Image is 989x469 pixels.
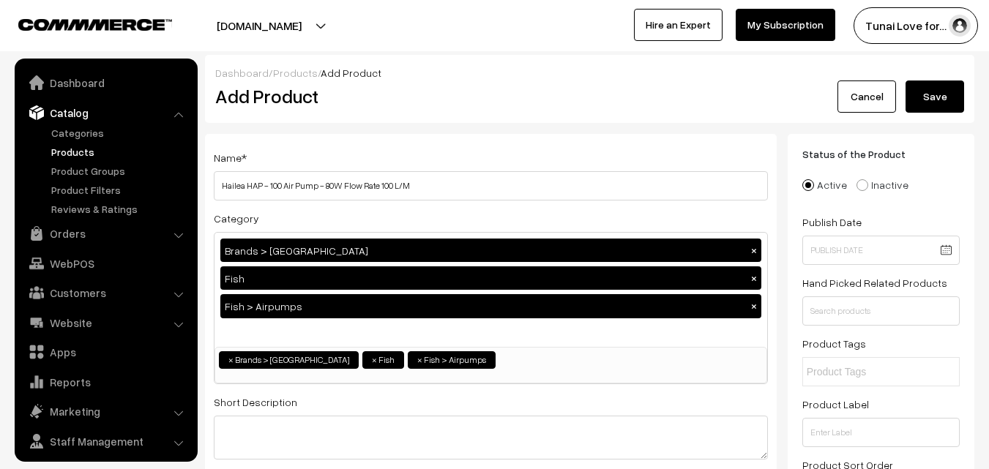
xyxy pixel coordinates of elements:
[408,351,496,369] li: Fish > Airpumps
[802,177,847,192] label: Active
[362,351,404,369] li: Fish
[18,19,172,30] img: COMMMERCE
[747,271,761,285] button: ×
[802,148,923,160] span: Status of the Product
[18,250,193,277] a: WebPOS
[214,150,247,165] label: Name
[747,299,761,312] button: ×
[949,15,971,37] img: user
[214,394,297,410] label: Short Description
[802,418,960,447] input: Enter Label
[48,125,193,140] a: Categories
[802,275,947,290] label: Hand Picked Related Products
[215,67,269,79] a: Dashboard
[18,279,193,306] a: Customers
[18,220,193,247] a: Orders
[215,65,964,80] div: / /
[417,353,422,367] span: ×
[18,70,193,96] a: Dashboard
[372,353,377,367] span: ×
[906,80,964,113] button: Save
[802,336,866,351] label: Product Tags
[321,67,381,79] span: Add Product
[807,364,935,380] input: Product Tags
[220,294,761,318] div: Fish > Airpumps
[273,67,318,79] a: Products
[18,339,193,365] a: Apps
[18,428,193,454] a: Staff Management
[48,182,193,198] a: Product Filters
[18,100,193,126] a: Catalog
[802,214,862,230] label: Publish Date
[802,296,960,326] input: Search products
[854,7,978,44] button: Tunai Love for…
[220,239,761,262] div: Brands > [GEOGRAPHIC_DATA]
[48,144,193,160] a: Products
[219,351,359,369] li: Brands > HAILEYA
[747,244,761,257] button: ×
[165,7,353,44] button: [DOMAIN_NAME]
[48,163,193,179] a: Product Groups
[215,85,772,108] h2: Add Product
[802,397,869,412] label: Product Label
[18,398,193,424] a: Marketing
[634,9,723,41] a: Hire an Expert
[18,309,193,336] a: Website
[18,369,193,395] a: Reports
[18,15,146,32] a: COMMMERCE
[736,9,835,41] a: My Subscription
[837,80,896,113] a: Cancel
[220,266,761,290] div: Fish
[856,177,908,192] label: Inactive
[214,171,768,200] input: Name
[214,211,259,226] label: Category
[802,236,960,265] input: Publish Date
[48,201,193,217] a: Reviews & Ratings
[228,353,234,367] span: ×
